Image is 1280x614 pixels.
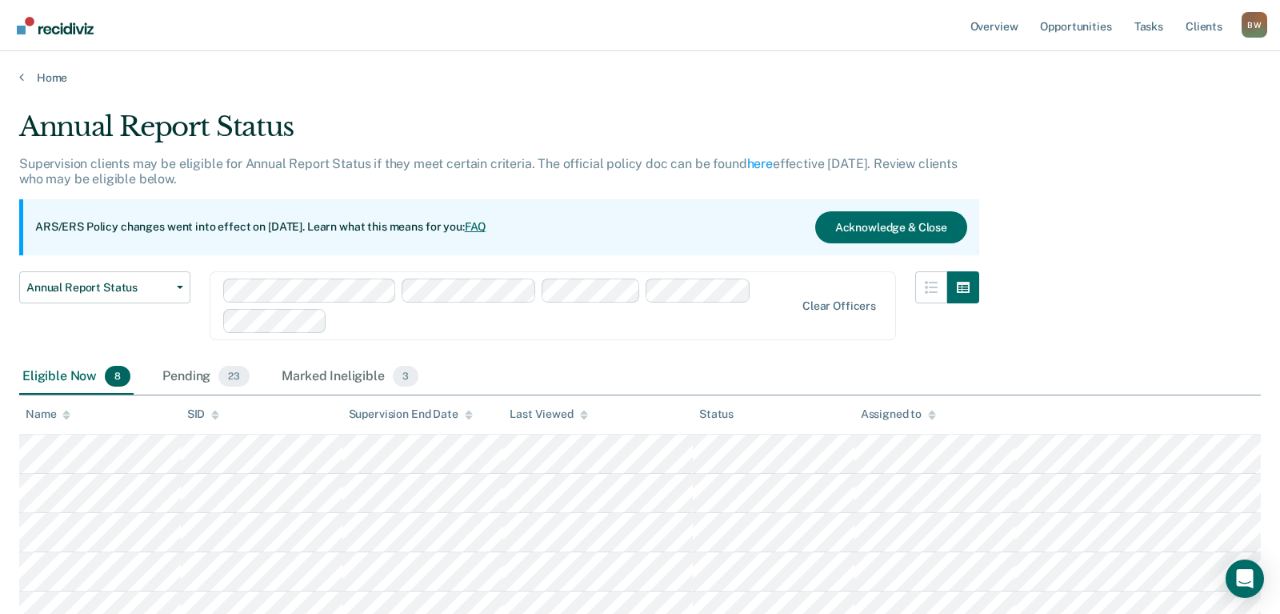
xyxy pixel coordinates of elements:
[1242,12,1267,38] button: Profile dropdown button
[187,407,220,421] div: SID
[218,366,250,387] span: 23
[349,407,473,421] div: Supervision End Date
[17,17,94,34] img: Recidiviz
[278,359,422,395] div: Marked Ineligible3
[802,299,876,313] div: Clear officers
[393,366,418,387] span: 3
[19,70,1261,85] a: Home
[19,271,190,303] button: Annual Report Status
[159,359,253,395] div: Pending23
[747,156,773,171] a: here
[26,281,170,295] span: Annual Report Status
[35,219,486,235] p: ARS/ERS Policy changes went into effect on [DATE]. Learn what this means for you:
[19,156,958,187] p: Supervision clients may be eligible for Annual Report Status if they meet certain criteria. The o...
[26,407,70,421] div: Name
[1226,560,1264,598] div: Open Intercom Messenger
[19,110,979,156] div: Annual Report Status
[465,220,487,233] a: FAQ
[19,359,134,395] div: Eligible Now8
[1242,12,1267,38] div: B W
[105,366,130,387] span: 8
[861,407,936,421] div: Assigned to
[699,407,734,421] div: Status
[815,211,967,243] button: Acknowledge & Close
[510,407,587,421] div: Last Viewed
